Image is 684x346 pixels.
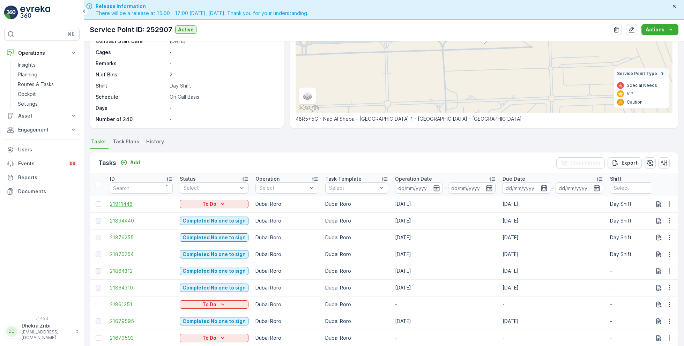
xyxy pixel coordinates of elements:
p: Dubai Roro [255,284,318,291]
td: [DATE] [392,246,499,263]
a: 21679595 [110,318,173,325]
p: Due Date [503,175,525,182]
td: - [392,296,499,313]
p: Active [178,26,194,33]
div: Toggle Row Selected [96,251,101,257]
div: Toggle Row Selected [96,335,101,341]
a: 21894440 [110,217,173,224]
p: Dubai Roro [325,334,388,341]
p: Remarks [96,60,167,67]
td: [DATE] [499,212,607,229]
div: Toggle Row Selected [96,268,101,274]
td: [DATE] [499,196,607,212]
p: Insights [18,61,36,68]
p: - [610,318,673,325]
a: 21876254 [110,251,173,258]
p: 99 [70,161,75,166]
p: Select [259,185,307,191]
a: 21861351 [110,301,173,308]
p: - [610,284,673,291]
td: - [499,296,607,313]
img: logo [4,6,18,20]
p: Day Shift [610,234,673,241]
p: Dubai Roro [255,251,318,258]
p: To Do [202,201,216,208]
p: Completed No one to sign [183,251,246,258]
button: Completed No one to sign [180,284,248,292]
span: History [146,138,164,145]
p: Completed No one to sign [183,268,246,274]
p: Completed No one to sign [183,318,246,325]
p: - [610,268,673,274]
p: Status [180,175,196,182]
a: Insights [15,60,80,70]
p: Dubai Roro [325,234,388,241]
summary: Service Point Type [614,68,669,79]
td: [DATE] [392,279,499,296]
div: Toggle Row Selected [96,235,101,240]
p: - [170,49,276,56]
div: DD [6,326,17,337]
p: [DATE] [170,38,276,45]
button: Completed No one to sign [180,317,248,325]
button: Actions [641,24,678,35]
p: Routes & Tasks [18,81,54,88]
p: Service Point ID: 252907 [90,24,172,35]
p: Dubai Roro [325,251,388,258]
p: VIP [627,91,633,97]
a: Layers [300,88,315,104]
p: Dubai Roro [325,284,388,291]
img: logo_light-DOdMpM7g.png [20,6,50,20]
p: [EMAIL_ADDRESS][DOMAIN_NAME] [22,329,72,340]
p: Completed No one to sign [183,284,246,291]
div: Toggle Row Selected [96,285,101,291]
p: Dubai Roro [325,318,388,325]
p: Contract Start Date [96,38,167,45]
input: dd/mm/yyyy [448,182,496,194]
a: Routes & Tasks [15,80,80,89]
p: Completed No one to sign [183,234,246,241]
a: 21864312 [110,268,173,274]
p: Dubai Roro [255,318,318,325]
td: [DATE] [499,313,607,330]
p: Operations [18,50,66,57]
p: Planning [18,71,37,78]
p: Tasks [98,158,116,168]
p: Schedule [96,93,167,100]
a: Reports [4,171,80,185]
span: Release Information [96,3,308,10]
a: Open this area in Google Maps (opens a new window) [297,104,320,113]
p: N.of Bins [96,71,167,78]
a: Events99 [4,157,80,171]
p: Engagement [18,126,66,133]
button: DDDhekra.Zribi[EMAIL_ADDRESS][DOMAIN_NAME] [4,322,80,340]
p: Asset [18,112,66,119]
a: Planning [15,70,80,80]
td: [DATE] [499,229,607,246]
a: Settings [15,99,80,109]
p: Special Needs [627,83,657,88]
p: Operation [255,175,280,182]
span: Task Plans [113,138,139,145]
td: [DATE] [392,263,499,279]
p: Completed No one to sign [183,217,246,224]
span: There will be a release at 15:00 - 17:00 [DATE], [DATE]. Thank you for your understanding. [96,10,308,17]
p: Cockpit [18,91,36,98]
p: Events [18,160,64,167]
td: [DATE] [499,279,607,296]
p: ID [110,175,115,182]
p: 48R5+5G - Nad Al Sheba - [GEOGRAPHIC_DATA] 1 - [GEOGRAPHIC_DATA] - [GEOGRAPHIC_DATA] [296,115,672,122]
p: Dubai Roro [255,301,318,308]
a: Users [4,143,80,157]
p: - [170,105,276,112]
p: Settings [18,100,38,107]
p: Dhekra.Zribi [22,322,72,329]
a: 21876255 [110,234,173,241]
span: v 1.50.4 [4,317,80,321]
button: Operations [4,46,80,60]
button: Completed No one to sign [180,267,248,275]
